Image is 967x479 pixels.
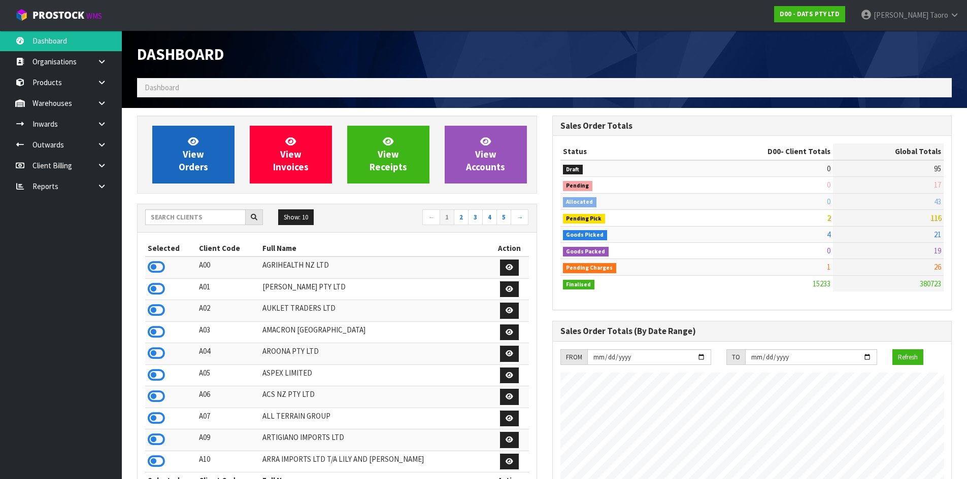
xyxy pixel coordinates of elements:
a: ViewOrders [152,126,235,183]
a: 4 [482,209,497,226]
td: A04 [196,343,260,365]
span: 0 [827,246,830,255]
button: Refresh [892,349,923,365]
span: 0 [827,164,830,173]
span: Pending Pick [563,214,606,224]
h3: Sales Order Totals [560,121,944,131]
a: ViewAccounts [445,126,527,183]
span: 21 [934,230,941,239]
td: A00 [196,256,260,278]
small: WMS [86,11,102,21]
span: Pending Charges [563,263,617,273]
a: 1 [440,209,454,226]
td: ALL TERRAIN GROUP [260,408,490,429]
span: 17 [934,180,941,190]
nav: Page navigation [345,209,529,227]
td: AROONA PTY LTD [260,343,490,365]
th: Client Code [196,240,260,256]
td: [PERSON_NAME] PTY LTD [260,278,490,300]
span: D00 [768,146,781,156]
strong: D00 - DATS PTY LTD [780,10,840,18]
span: 1 [827,262,830,272]
span: 2 [827,213,830,223]
td: ARRA IMPORTS LTD T/A LILY AND [PERSON_NAME] [260,451,490,472]
div: FROM [560,349,587,365]
th: Action [490,240,529,256]
span: 380723 [920,279,941,288]
a: ViewReceipts [347,126,429,183]
span: 19 [934,246,941,255]
img: cube-alt.png [15,9,28,21]
span: View Accounts [466,135,505,173]
td: A10 [196,451,260,472]
th: - Client Totals [686,143,833,160]
span: Goods Picked [563,230,608,240]
button: Show: 10 [278,209,314,226]
span: View Receipts [370,135,407,173]
td: AUKLET TRADERS LTD [260,300,490,322]
th: Full Name [260,240,490,256]
a: → [511,209,528,226]
span: View Invoices [273,135,309,173]
span: 15233 [813,279,830,288]
div: TO [726,349,745,365]
span: Draft [563,165,583,175]
td: ACS NZ PTY LTD [260,386,490,408]
span: Pending [563,181,593,191]
a: 3 [468,209,483,226]
a: ← [422,209,440,226]
span: Goods Packed [563,247,609,257]
span: 4 [827,230,830,239]
span: 95 [934,164,941,173]
span: Dashboard [145,83,179,92]
a: 2 [454,209,469,226]
span: 0 [827,180,830,190]
td: A07 [196,408,260,429]
span: Dashboard [137,44,224,64]
span: 116 [930,213,941,223]
a: 5 [496,209,511,226]
td: AGRIHEALTH NZ LTD [260,256,490,278]
td: A01 [196,278,260,300]
td: A09 [196,429,260,451]
h3: Sales Order Totals (By Date Range) [560,326,944,336]
span: Taoro [930,10,948,20]
td: A02 [196,300,260,322]
span: [PERSON_NAME] [874,10,928,20]
td: A05 [196,364,260,386]
a: ViewInvoices [250,126,332,183]
th: Selected [145,240,196,256]
span: 0 [827,197,830,206]
span: ProStock [32,9,84,22]
span: 26 [934,262,941,272]
td: ASPEX LIMITED [260,364,490,386]
td: A06 [196,386,260,408]
input: Search clients [145,209,246,225]
span: View Orders [179,135,208,173]
th: Global Totals [833,143,944,160]
span: 43 [934,197,941,206]
span: Finalised [563,280,595,290]
td: A03 [196,321,260,343]
td: ARTIGIANO IMPORTS LTD [260,429,490,451]
a: D00 - DATS PTY LTD [774,6,845,22]
span: Allocated [563,197,597,207]
td: AMACRON [GEOGRAPHIC_DATA] [260,321,490,343]
th: Status [560,143,687,160]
